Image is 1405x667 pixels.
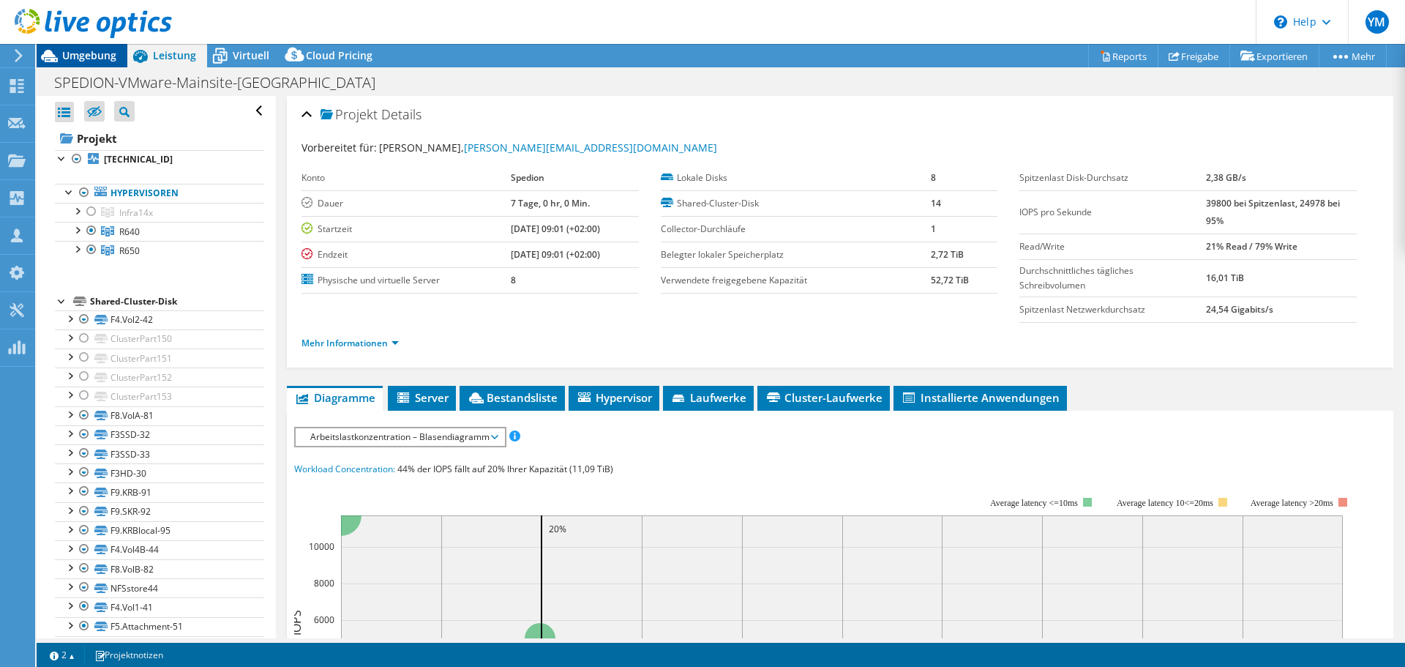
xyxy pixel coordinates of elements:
[55,444,264,463] a: F3SSD-33
[1019,264,1206,293] label: Durchschnittliches tägliches Schreibvolumen
[321,108,378,122] span: Projekt
[55,406,264,425] a: F8.VolA-81
[301,247,511,262] label: Endzeit
[55,184,264,203] a: Hypervisoren
[301,337,399,349] a: Mehr Informationen
[55,559,264,578] a: F8.VolB-82
[153,48,196,62] span: Leistung
[314,577,334,589] text: 8000
[55,636,264,655] a: ISO-Images
[1117,498,1213,508] tspan: Average latency 10<=20ms
[55,463,264,482] a: F3HD-30
[661,222,931,236] label: Collector-Durchläufe
[931,197,941,209] b: 14
[381,105,421,123] span: Details
[931,274,969,286] b: 52,72 TiB
[1365,10,1389,34] span: YM
[661,196,931,211] label: Shared-Cluster-Disk
[511,274,516,286] b: 8
[55,540,264,559] a: F4.Vol4B-44
[40,646,85,664] a: 2
[55,617,264,636] a: F5.Attachment-51
[379,141,717,154] span: [PERSON_NAME],
[661,273,931,288] label: Verwendete freigegebene Kapazität
[1251,498,1333,508] text: Average latency >20ms
[84,646,173,664] a: Projektnotizen
[511,171,544,184] b: Spedion
[576,390,652,405] span: Hypervisor
[1088,45,1158,67] a: Reports
[301,141,377,154] label: Vorbereitet für:
[104,153,173,165] b: [TECHNICAL_ID]
[1206,303,1273,316] b: 24,54 Gigabits/s
[1206,171,1246,184] b: 2,38 GB/s
[1274,15,1287,29] svg: \n
[549,523,566,535] text: 20%
[55,241,264,260] a: R650
[55,578,264,597] a: NFSstore44
[1019,205,1206,220] label: IOPS pro Sekunde
[670,390,746,405] span: Laufwerke
[1319,45,1387,67] a: Mehr
[1206,240,1297,253] b: 21% Read / 79% Write
[294,390,375,405] span: Diagramme
[55,310,264,329] a: F4.Vol2-42
[294,463,395,475] span: Workload Concentration:
[55,482,264,502] a: F9.KRB-91
[119,245,140,257] span: R650
[931,223,936,235] b: 1
[55,521,264,540] a: F9.KRBlocal-95
[901,390,1060,405] span: Installierte Anwendungen
[55,150,264,169] a: [TECHNICAL_ID]
[1158,45,1230,67] a: Freigabe
[306,48,372,62] span: Cloud Pricing
[90,293,264,310] div: Shared-Cluster-Disk
[1206,272,1244,284] b: 16,01 TiB
[301,196,511,211] label: Dauer
[1019,239,1206,254] label: Read/Write
[55,349,264,368] a: ClusterPart151
[661,247,931,262] label: Belegter lokaler Speicherplatz
[55,502,264,521] a: F9.SKR-92
[55,329,264,349] a: ClusterPart150
[55,127,264,150] a: Projekt
[765,390,883,405] span: Cluster-Laufwerke
[1229,45,1319,67] a: Exportieren
[303,428,497,446] span: Arbeitslastkonzentration – Blasendiagramm
[288,610,304,636] text: IOPS
[119,206,153,219] span: Infra14x
[395,390,449,405] span: Server
[55,222,264,241] a: R640
[55,368,264,387] a: ClusterPart152
[931,171,936,184] b: 8
[990,498,1078,508] tspan: Average latency <=10ms
[55,387,264,406] a: ClusterPart153
[511,223,600,235] b: [DATE] 09:01 (+02:00)
[931,248,964,261] b: 2,72 TiB
[55,597,264,616] a: F4.Vol1-41
[1206,197,1340,227] b: 39800 bei Spitzenlast, 24978 bei 95%
[301,222,511,236] label: Startzeit
[1019,302,1206,317] label: Spitzenlast Netzwerkdurchsatz
[301,171,511,185] label: Konto
[62,48,116,62] span: Umgebung
[314,614,334,626] text: 6000
[511,197,590,209] b: 7 Tage, 0 hr, 0 Min.
[467,390,558,405] span: Bestandsliste
[1019,171,1206,185] label: Spitzenlast Disk-Durchsatz
[511,248,600,261] b: [DATE] 09:01 (+02:00)
[48,75,398,91] h1: SPEDION-VMware-Mainsite-[GEOGRAPHIC_DATA]
[397,463,613,475] span: 44% der IOPS fällt auf 20% Ihrer Kapazität (11,09 TiB)
[301,273,511,288] label: Physische und virtuelle Server
[309,540,334,553] text: 10000
[661,171,931,185] label: Lokale Disks
[119,226,140,238] span: R640
[233,48,269,62] span: Virtuell
[55,425,264,444] a: F3SSD-32
[55,203,264,222] a: Infra14x
[464,141,717,154] a: [PERSON_NAME][EMAIL_ADDRESS][DOMAIN_NAME]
